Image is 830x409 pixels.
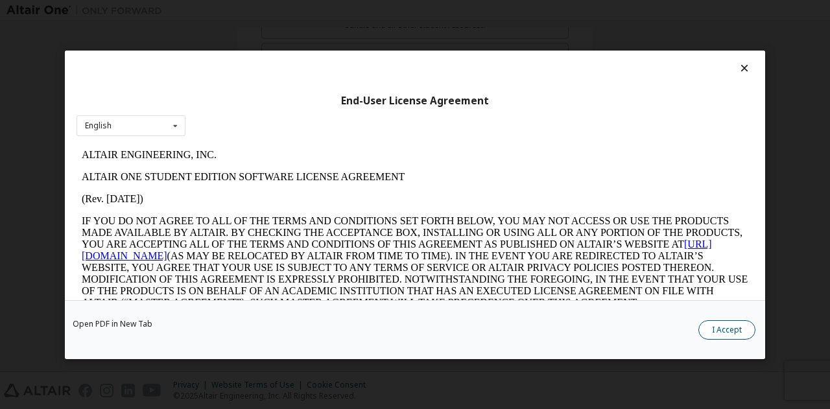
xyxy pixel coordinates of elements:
p: ALTAIR ENGINEERING, INC. [5,5,672,17]
a: [URL][DOMAIN_NAME] [5,95,635,117]
div: End-User License Agreement [77,94,753,107]
p: IF YOU DO NOT AGREE TO ALL OF THE TERMS AND CONDITIONS SET FORTH BELOW, YOU MAY NOT ACCESS OR USE... [5,71,672,165]
p: ALTAIR ONE STUDENT EDITION SOFTWARE LICENSE AGREEMENT [5,27,672,39]
button: I Accept [698,320,755,339]
a: Open PDF in New Tab [73,320,152,327]
p: (Rev. [DATE]) [5,49,672,61]
p: This Altair One Student Edition Software License Agreement (“Agreement”) is between Altair Engine... [5,175,672,222]
div: English [85,122,112,130]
